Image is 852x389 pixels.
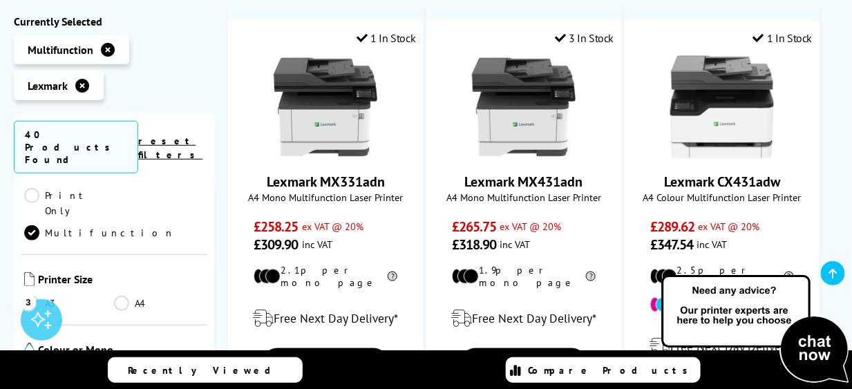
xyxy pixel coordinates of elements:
div: 1 In Stock [357,31,416,45]
img: Open Live Chat window [659,273,852,386]
img: Lexmark MX431adn [472,55,576,159]
span: A4 Colour Multifunction Laser Printer [632,191,813,204]
li: 15.3p per colour page [650,292,794,317]
li: 2.1p per mono page [254,264,397,289]
li: 1.9p per mono page [452,264,596,289]
span: Printer Size [38,272,204,288]
span: £258.25 [254,218,299,236]
a: Lexmark CX431adw [670,148,774,162]
span: Lexmark [28,78,68,92]
span: inc VAT [500,238,531,251]
a: Recently Viewed [108,357,303,383]
a: View [461,348,587,377]
span: A4 Mono Multifunction Laser Printer [434,191,614,204]
li: 2.5p per mono page [650,264,794,289]
span: ex VAT @ 20% [500,220,562,233]
span: Colour or Mono [38,342,204,359]
span: Multifunction [28,42,93,56]
span: £318.90 [452,236,497,254]
span: ex VAT @ 20% [302,220,363,233]
a: A4 [114,295,204,310]
span: £347.54 [650,236,694,254]
a: Lexmark MX431adn [465,173,583,191]
a: Compare Products [506,357,701,383]
img: Colour or Mono [24,342,35,356]
a: Lexmark CX431adw [664,173,780,191]
div: 1 In Stock [753,31,813,45]
div: Currently Selected [14,14,214,28]
span: A4 Mono Multifunction Laser Printer [236,191,416,204]
span: inc VAT [302,238,332,251]
a: reset filters [138,134,202,160]
img: Lexmark MX331adn [274,55,377,159]
span: Compare Products [529,364,696,377]
a: Multifunction [24,225,175,240]
img: Lexmark CX431adw [670,55,774,159]
a: Lexmark MX331adn [274,148,377,162]
div: 3 [21,294,36,310]
div: modal_delivery [434,299,614,338]
a: Print Only [24,187,114,218]
img: Printer Size [24,272,35,285]
span: ex VAT @ 20% [699,220,760,233]
span: £309.90 [254,236,299,254]
span: Recently Viewed [129,364,285,377]
div: modal_delivery [236,299,416,338]
a: View [263,348,388,377]
a: A3 [24,295,114,310]
span: 40 Products Found [14,120,138,173]
span: £265.75 [452,218,497,236]
span: inc VAT [697,238,728,251]
div: 3 In Stock [555,31,614,45]
a: Lexmark MX331adn [267,173,385,191]
span: £289.62 [650,218,695,236]
div: modal_delivery [632,328,813,366]
a: Lexmark MX431adn [472,148,576,162]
